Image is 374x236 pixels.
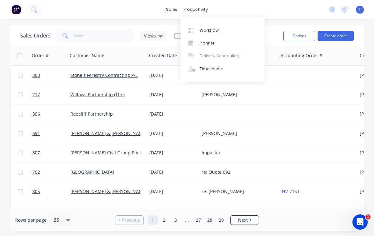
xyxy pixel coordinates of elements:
span: TJ [358,7,362,12]
span: 1 [365,214,371,219]
a: Planner [181,37,265,50]
div: Order # [32,52,48,59]
div: [DATE] [149,169,197,175]
a: Previous page [115,217,143,223]
a: Willows Partnership (The) [70,91,125,98]
a: [PERSON_NAME] & [PERSON_NAME] [70,188,147,194]
a: [PERSON_NAME] ([PERSON_NAME]) [70,208,145,214]
a: 808 [32,66,70,85]
a: Workflow [181,24,265,37]
a: Redcliff Partnership [70,111,113,117]
div: productivity [180,5,211,14]
div: re: [PERSON_NAME] [202,188,272,195]
button: Create order [318,31,354,41]
a: Stone's Forestry Contracting P/L [70,72,138,78]
a: INV-7151 [280,188,300,194]
a: 217 [32,85,70,104]
a: [PERSON_NAME] Civil Group Pty Ltd [70,150,146,156]
div: sales [163,5,180,14]
span: 691 [32,130,40,137]
div: Accounting Order # [280,52,322,59]
div: Workflow [200,28,219,33]
span: 805 [32,188,40,195]
div: [PERSON_NAME] [202,130,272,137]
div: [DATE] [149,91,197,98]
a: [PERSON_NAME] & [PERSON_NAME] [70,130,147,136]
div: Planner [200,40,215,46]
a: Next page [231,217,259,223]
img: Factory [11,5,21,14]
a: 784 [32,201,70,220]
div: Impacter [202,150,272,156]
a: Page 29 [216,215,226,225]
span: Rows per page [15,217,47,223]
iframe: Intercom live chat [352,214,368,230]
a: [GEOGRAPHIC_DATA] [70,169,114,175]
a: Page 28 [205,215,215,225]
div: [DATE] [149,150,197,156]
a: Page 27 [194,215,203,225]
div: re: Quote 692 [202,169,272,175]
div: Timesheets [200,66,223,72]
div: [DATE] [149,111,197,117]
span: 702 [32,169,40,175]
div: [DATE] [149,208,197,214]
a: Timesheets [181,63,265,75]
a: 702 [32,163,70,182]
span: 217 [32,91,40,98]
div: [DATE] [149,72,197,78]
a: Page 1 is your current page [148,215,158,225]
span: 808 [32,72,40,78]
a: INV-7150 [280,208,300,214]
a: 806 [32,105,70,124]
span: 806 [32,111,40,117]
div: Customer Name [70,52,104,59]
a: 691 [32,124,70,143]
a: Jump forward [182,215,192,225]
input: Search... [74,30,135,42]
h1: Sales Orders [20,33,51,39]
a: 805 [32,182,70,201]
span: 807 [32,150,40,156]
a: Page 2 [159,215,169,225]
span: Views [144,32,156,39]
a: Page 3 [171,215,180,225]
div: [PERSON_NAME] [202,91,272,98]
div: Created Date [149,52,177,59]
span: 784 [32,208,40,214]
span: Previous [122,217,140,223]
span: Next [238,217,248,223]
ul: Pagination [113,215,261,225]
a: 807 [32,143,70,162]
div: [DATE] [149,188,197,195]
div: [DATE] [149,130,197,137]
button: Options [283,31,315,41]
